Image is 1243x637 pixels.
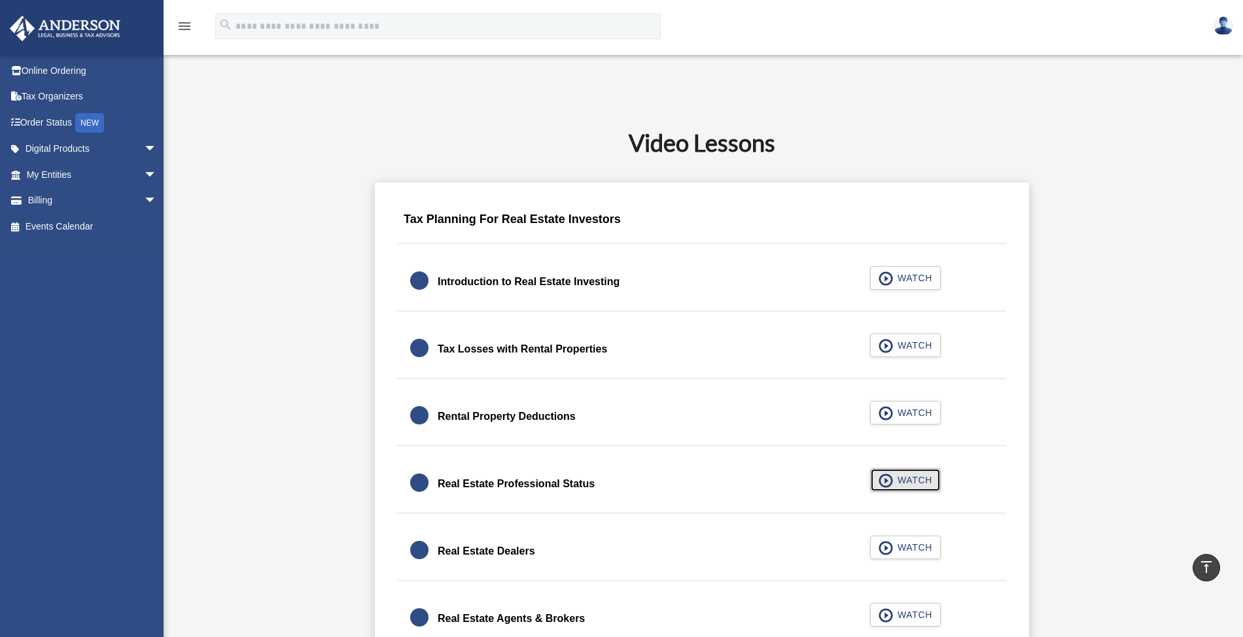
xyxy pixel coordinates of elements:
span: WATCH [894,541,932,554]
div: Real Estate Agents & Brokers [438,610,585,628]
span: arrow_drop_down [144,188,170,215]
span: WATCH [894,271,932,284]
i: menu [177,18,192,34]
a: Events Calendar [9,213,177,239]
a: menu [177,23,192,34]
a: Tax Organizers [9,84,177,110]
div: NEW [75,113,104,133]
a: Online Ordering [9,58,177,84]
a: Real Estate Dealers WATCH [410,536,993,567]
span: WATCH [894,473,932,487]
div: Rental Property Deductions [438,407,576,426]
img: Anderson Advisors Platinum Portal [6,16,124,41]
i: search [219,18,233,32]
a: My Entitiesarrow_drop_down [9,162,177,188]
a: vertical_align_top [1193,554,1220,581]
button: WATCH [870,401,941,424]
i: vertical_align_top [1199,559,1214,575]
h2: Video Lessons [220,126,1183,159]
a: Billingarrow_drop_down [9,188,177,214]
span: WATCH [894,406,932,419]
div: Tax Losses with Rental Properties [438,340,607,358]
span: WATCH [894,339,932,352]
span: arrow_drop_down [144,136,170,163]
button: WATCH [870,536,941,559]
button: WATCH [870,468,941,492]
a: Tax Losses with Rental Properties WATCH [410,334,993,365]
div: Introduction to Real Estate Investing [438,273,620,291]
a: Introduction to Real Estate Investing WATCH [410,266,993,298]
a: Rental Property Deductions WATCH [410,401,993,432]
div: Real Estate Dealers [438,542,535,560]
button: WATCH [870,334,941,357]
span: arrow_drop_down [144,162,170,188]
a: Order StatusNEW [9,109,177,136]
a: Real Estate Agents & Brokers WATCH [410,603,993,634]
div: Real Estate Professional Status [438,475,595,493]
img: User Pic [1214,16,1233,35]
button: WATCH [870,266,941,290]
span: WATCH [894,608,932,621]
a: Real Estate Professional Status WATCH [410,468,993,500]
button: WATCH [870,603,941,627]
div: Tax Planning For Real Estate Investors [397,203,1006,244]
a: Digital Productsarrow_drop_down [9,136,177,162]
